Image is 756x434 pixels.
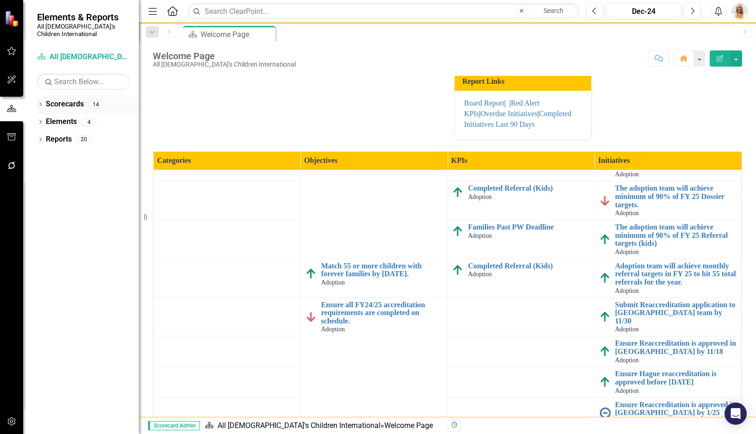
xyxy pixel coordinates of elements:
[37,52,130,62] a: All [DEMOGRAPHIC_DATA]'s Children International
[200,29,273,40] div: Welcome Page
[615,262,737,286] a: Adoption team will achieve monthly referral targets in FY 25 to hit 55 total referrals for the year.
[448,259,595,298] td: Double-Click to Edit Right Click for Context Menu
[615,387,639,394] span: Adoption
[600,195,611,206] img: Below Plan
[464,99,505,107] a: Board Report
[600,407,611,418] img: No Information
[300,259,448,298] td: Double-Click to Edit Right Click for Context Menu
[37,74,130,90] input: Search Below...
[452,187,463,198] img: Above Target
[81,118,96,126] div: 4
[464,98,582,130] p: | | | |
[448,220,595,259] td: Double-Click to Edit Right Click for Context Menu
[321,262,443,278] a: Match 55 or more children with forever families by [DATE].
[615,184,737,209] a: The adoption team will achieve minimum of 90% of FY 25 Dossier targets.
[594,298,742,336] td: Double-Click to Edit Right Click for Context Menu
[306,268,317,279] img: Above Target
[594,397,742,428] td: Double-Click to Edit Right Click for Context Menu
[594,220,742,259] td: Double-Click to Edit Right Click for Context Menu
[468,223,590,231] a: Families Past PW Deadline
[153,61,296,68] div: All [DEMOGRAPHIC_DATA]'s Children International
[731,3,748,19] img: Hollen Frazier
[615,210,639,217] span: Adoption
[615,223,737,248] a: The adoption team will achieve minimum of 90% of FY 25 Referral targets (kids)
[37,23,130,38] small: All [DEMOGRAPHIC_DATA]'s Children International
[321,279,345,286] span: Adoption
[46,99,84,110] a: Scorecards
[462,77,587,86] h3: Report Links
[468,271,492,278] span: Adoption
[615,287,639,294] span: Adoption
[615,301,737,325] a: Submit Reaccreditation application to [GEOGRAPHIC_DATA] team by 11/30
[481,110,537,118] a: Overdue Initiatives
[153,51,296,61] div: Welcome Page
[205,421,441,431] div: »
[448,181,595,220] td: Double-Click to Edit Right Click for Context Menu
[452,226,463,237] img: Above Target
[306,311,317,322] img: Below Plan
[600,346,611,357] img: Above Target
[46,117,77,127] a: Elements
[468,232,492,239] span: Adoption
[37,12,130,23] span: Elements & Reports
[76,136,91,143] div: 20
[468,184,590,192] a: Completed Referral (Kids)
[615,339,737,355] a: Ensure Reaccreditation is approved in [GEOGRAPHIC_DATA] by 11/18
[725,403,747,425] div: Open Intercom Messenger
[218,421,381,430] a: All [DEMOGRAPHIC_DATA]'s Children International
[46,134,72,145] a: Reports
[600,311,611,322] img: Above Target
[321,301,443,325] a: Ensure all FY24/25 accreditation requirements are completed on schedule.
[615,248,639,255] span: Adoption
[600,234,611,245] img: Above Target
[468,262,590,270] a: Completed Referral (Kids)
[384,421,433,430] div: Welcome Page
[594,181,742,220] td: Double-Click to Edit Right Click for Context Menu
[531,5,577,18] button: Search
[594,259,742,298] td: Double-Click to Edit Right Click for Context Menu
[615,326,639,333] span: Adoption
[594,367,742,397] td: Double-Click to Edit Right Click for Context Menu
[88,100,103,108] div: 14
[615,171,639,178] span: Adoption
[615,370,737,386] a: Ensure Hague reaccreditation is approved before [DATE]
[5,11,21,27] img: ClearPoint Strategy
[468,193,492,200] span: Adoption
[148,421,200,430] span: Scorecard Admin
[600,273,611,284] img: Above Target
[615,357,639,364] span: Adoption
[609,6,678,17] div: Dec-24
[594,336,742,367] td: Double-Click to Edit Right Click for Context Menu
[606,3,681,19] button: Dec-24
[187,3,579,19] input: Search ClearPoint...
[615,401,737,417] a: Ensure Reaccreditation is approved in [GEOGRAPHIC_DATA] by 1/25
[321,326,345,333] span: Adoption
[600,377,611,388] img: Above Target
[452,265,463,276] img: Above Target
[544,7,563,14] span: Search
